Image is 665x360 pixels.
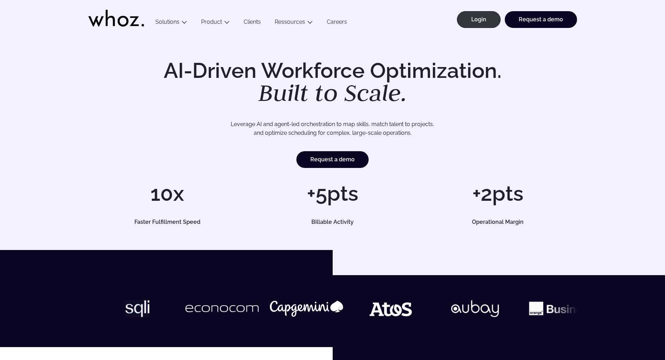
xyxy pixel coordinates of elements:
h1: 10x [88,183,246,204]
button: Ressources [268,19,320,28]
button: Solutions [148,19,194,28]
a: Request a demo [296,151,369,168]
a: Clients [237,19,268,28]
a: Request a demo [505,11,577,28]
h5: Billable Activity [261,219,404,225]
a: Product [201,19,222,25]
h5: Operational Margin [427,219,569,225]
a: Careers [320,19,354,28]
h1: +5pts [253,183,412,204]
a: Ressources [275,19,305,25]
p: Leverage AI and agent-led orchestration to map skills, match talent to projects, and optimize sch... [113,120,553,138]
h1: +2pts [419,183,577,204]
a: Login [457,11,501,28]
h1: AI-Driven Workforce Optimization. [154,60,511,105]
button: Product [194,19,237,28]
em: Built to Scale. [258,77,407,108]
h5: Faster Fulfillment Speed [96,219,238,225]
